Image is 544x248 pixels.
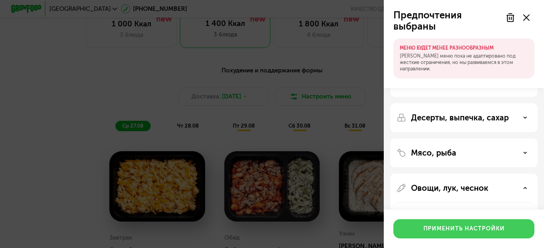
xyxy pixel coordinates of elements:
[411,183,488,193] p: Овощи, лук, чеснок
[400,53,528,72] p: [PERSON_NAME] меню пока не адаптировано под жесткие ограничения, но мы развиваемся в этом направл...
[393,219,534,238] button: Применить настройки
[393,10,501,32] p: Предпочтения выбраны
[411,148,456,158] p: Мясо, рыба
[400,45,528,51] p: МЕНЮ БУДЕТ МЕНЕЕ РАЗНООБРАЗНЫМ
[423,225,505,233] div: Применить настройки
[411,113,509,122] p: Десерты, выпечка, сахар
